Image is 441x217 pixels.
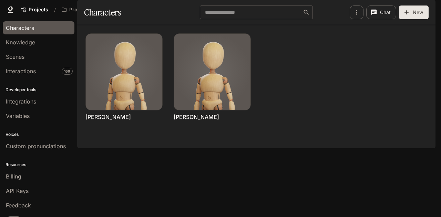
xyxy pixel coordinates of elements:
img: Paul Jenkins [86,34,162,110]
p: Project Atlas (NBCU) [69,7,108,13]
button: Chat [366,6,396,19]
a: [PERSON_NAME] [174,113,219,121]
button: New [399,6,429,19]
div: / [51,6,59,13]
h1: Characters [84,6,121,19]
img: Viv Rosario [174,34,250,110]
span: Projects [29,7,48,13]
button: Open workspace menu [59,3,119,17]
a: [PERSON_NAME] [85,113,131,121]
a: Go to projects [18,3,51,17]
